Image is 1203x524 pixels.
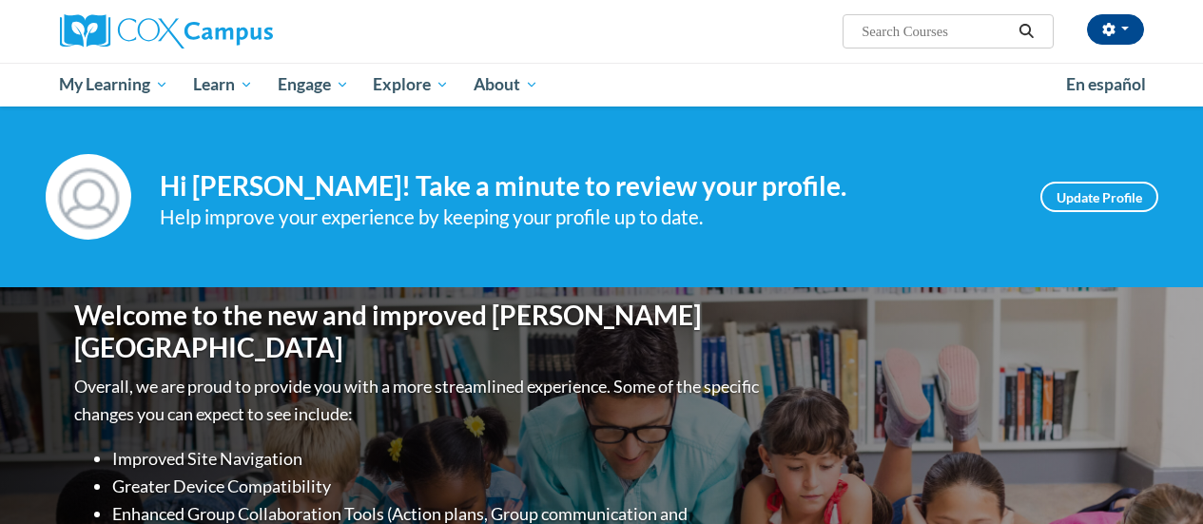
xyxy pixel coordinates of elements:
h1: Welcome to the new and improved [PERSON_NAME][GEOGRAPHIC_DATA] [74,300,764,363]
input: Search Courses [860,20,1012,43]
p: Overall, we are proud to provide you with a more streamlined experience. Some of the specific cha... [74,373,764,428]
div: Main menu [46,63,1158,107]
a: En español [1054,65,1158,105]
a: Learn [181,63,265,107]
span: Engage [278,73,349,96]
a: My Learning [48,63,182,107]
div: Help improve your experience by keeping your profile up to date. [160,202,1012,233]
button: Search [1012,20,1040,43]
span: Learn [193,73,253,96]
li: Greater Device Compatibility [112,473,764,500]
a: Update Profile [1040,182,1158,212]
span: About [474,73,538,96]
img: Cox Campus [60,14,273,49]
button: Account Settings [1087,14,1144,45]
a: About [461,63,551,107]
span: En español [1066,74,1146,94]
img: Profile Image [46,154,131,240]
iframe: Button to launch messaging window [1127,448,1188,509]
a: Engage [265,63,361,107]
span: Explore [373,73,449,96]
span: My Learning [59,73,168,96]
a: Cox Campus [60,14,402,49]
h4: Hi [PERSON_NAME]! Take a minute to review your profile. [160,170,1012,203]
li: Improved Site Navigation [112,445,764,473]
a: Explore [360,63,461,107]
